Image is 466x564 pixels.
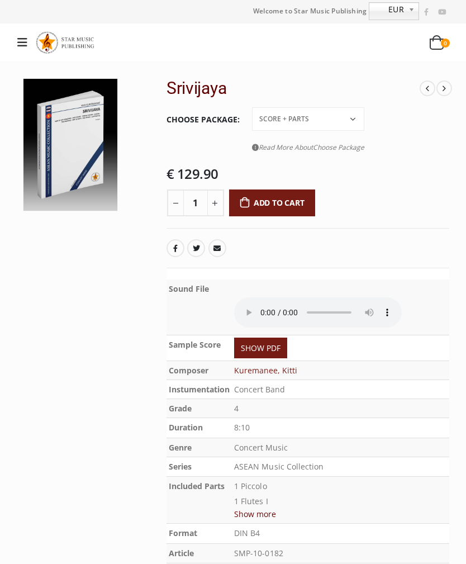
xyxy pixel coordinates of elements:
b: Composer [169,365,208,376]
p: DIN B4 [234,526,447,541]
b: Duration [169,422,203,433]
button: - [167,189,184,216]
b: Included Parts [169,481,225,491]
h2: Srivijaya [167,78,420,98]
a: Email [208,239,226,257]
button: Add to cart [229,189,316,216]
span: € [167,164,174,183]
b: Series [169,461,192,472]
a: Facebook [419,5,434,20]
button: Show more [234,507,276,521]
b: Genre [169,442,192,453]
p: 8:10 [234,420,447,435]
span: EUR [369,3,404,16]
input: Product quantity [183,189,208,216]
b: Sound File [169,283,209,294]
label: Choose Package [167,108,240,131]
a: Twitter [187,239,205,257]
td: Concert Band [232,380,449,399]
img: Star Music Publishing [36,29,99,56]
b: Instumentation [169,384,230,395]
a: SHOW PDF [234,338,287,358]
td: Concert Music [232,438,449,457]
a: Read More AboutChoose Package [252,140,364,154]
td: 4 [232,399,449,418]
span: Welcome to Star Music Publishing [253,3,367,20]
p: ASEAN Music Collection [234,459,447,475]
button: + [207,189,224,216]
b: Format [169,528,197,538]
b: Grade [169,403,192,414]
a: Kuremanee, Kitti [234,365,297,376]
p: SMP-10-0182 [234,546,447,561]
img: SMP-10-0182 3D [23,79,117,211]
th: Sample Score [167,335,232,361]
span: 0 [441,39,450,48]
bdi: 129.90 [167,164,218,183]
a: Facebook [167,239,184,257]
b: Article [169,548,194,558]
a: Youtube [435,5,449,20]
span: Choose Package [313,143,364,152]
